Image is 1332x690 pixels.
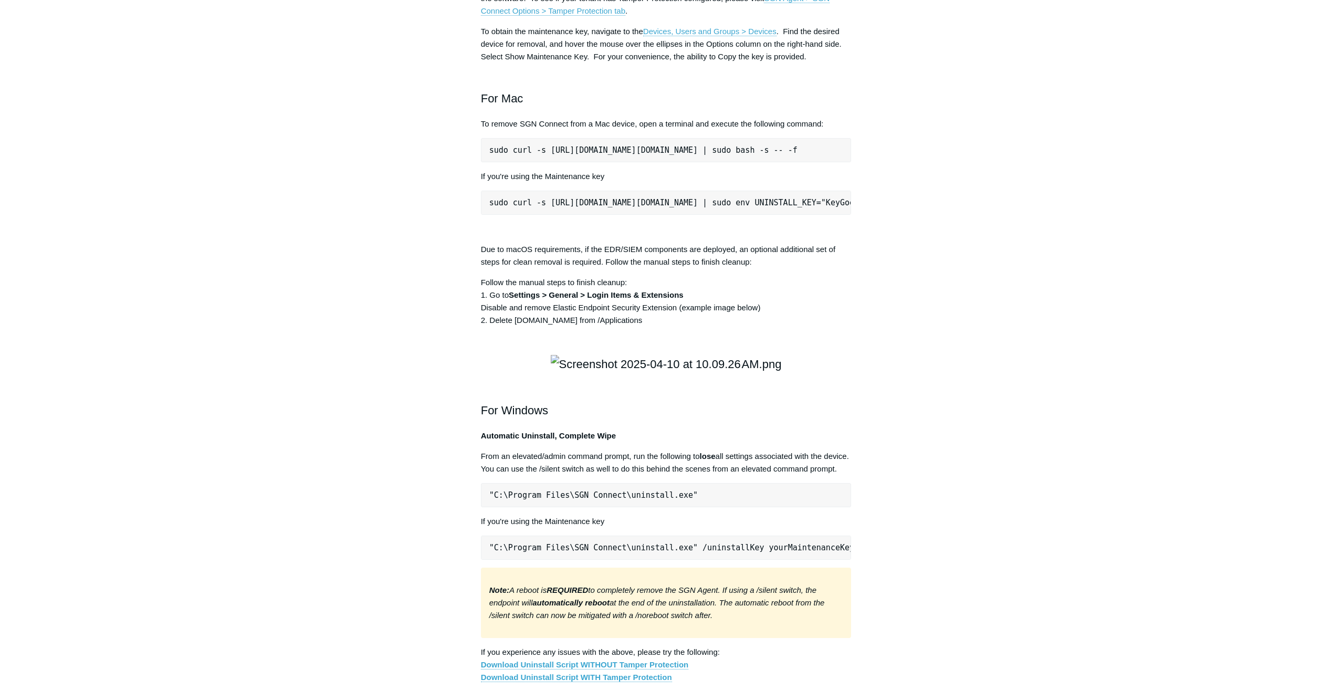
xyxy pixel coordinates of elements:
img: Screenshot 2025-04-10 at 10.09.26 AM.png [551,355,782,373]
pre: "C:\Program Files\SGN Connect\uninstall.exe" /uninstallKey yourMaintenanceKeyHere [481,536,852,560]
a: Download Uninstall Script WITH Tamper Protection [481,673,672,682]
h2: For Windows [481,383,852,420]
a: Download Uninstall Script WITHOUT Tamper Protection [481,660,689,670]
p: If you're using the Maintenance key [481,515,852,528]
p: Due to macOS requirements, if the EDR/SIEM components are deployed, an optional additional set of... [481,243,852,268]
pre: sudo curl -s [URL][DOMAIN_NAME][DOMAIN_NAME] | sudo bash -s -- -f [481,138,852,162]
strong: REQUIRED [547,586,588,594]
strong: automatically reboot [532,598,610,607]
p: To remove SGN Connect from a Mac device, open a terminal and execute the following command: [481,118,852,130]
a: Devices, Users and Groups > Devices [643,27,777,36]
strong: Note: [489,586,509,594]
strong: Automatic Uninstall, Complete Wipe [481,431,616,440]
span: "C:\Program Files\SGN Connect\uninstall.exe" [489,490,698,500]
span: From an elevated/admin command prompt, run the following to all settings associated with the devi... [481,452,849,473]
p: If you experience any issues with the above, please try the following: [481,646,852,684]
pre: sudo curl -s [URL][DOMAIN_NAME][DOMAIN_NAME] | sudo env UNINSTALL_KEY="KeyGoesHere" bash -s -- -f [481,191,852,215]
p: Follow the manual steps to finish cleanup: 1. Go to Disable and remove Elastic Endpoint Security ... [481,276,852,327]
p: If you're using the Maintenance key [481,170,852,183]
strong: lose [700,452,716,461]
p: To obtain the maintenance key, navigate to the . Find the desired device for removal, and hover t... [481,25,852,63]
em: A reboot is to completely remove the SGN Agent. If using a /silent switch, the endpoint will at t... [489,586,825,620]
h2: For Mac [481,71,852,108]
strong: Settings > General > Login Items & Extensions [509,290,684,299]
